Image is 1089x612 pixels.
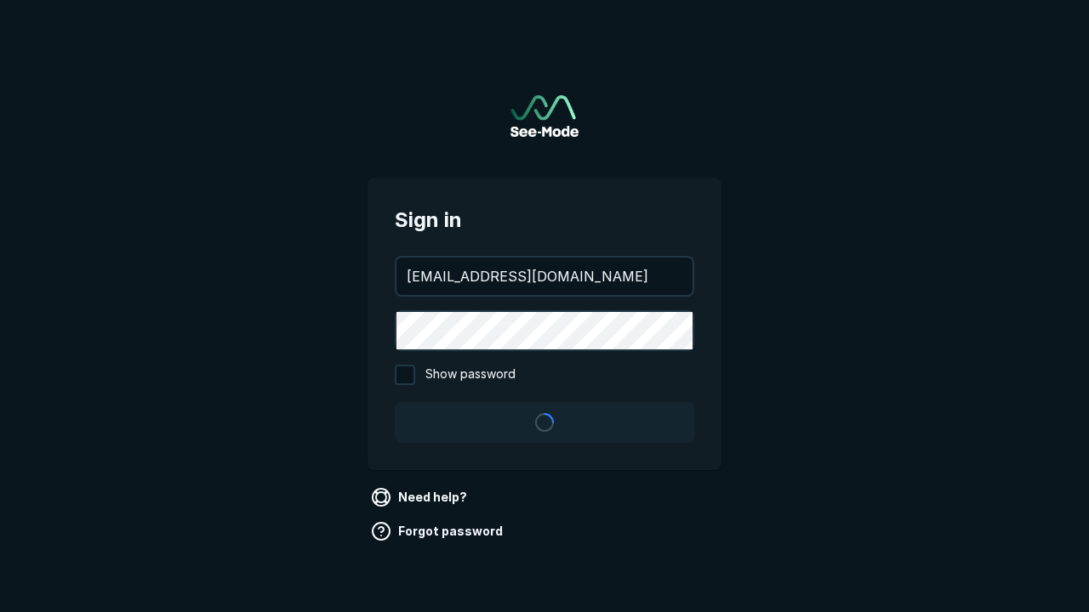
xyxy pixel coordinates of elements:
a: Go to sign in [510,95,579,137]
a: Forgot password [368,518,510,545]
img: See-Mode Logo [510,95,579,137]
span: Show password [425,365,516,385]
input: your@email.com [396,258,693,295]
span: Sign in [395,205,694,235]
a: Need help? [368,484,474,511]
